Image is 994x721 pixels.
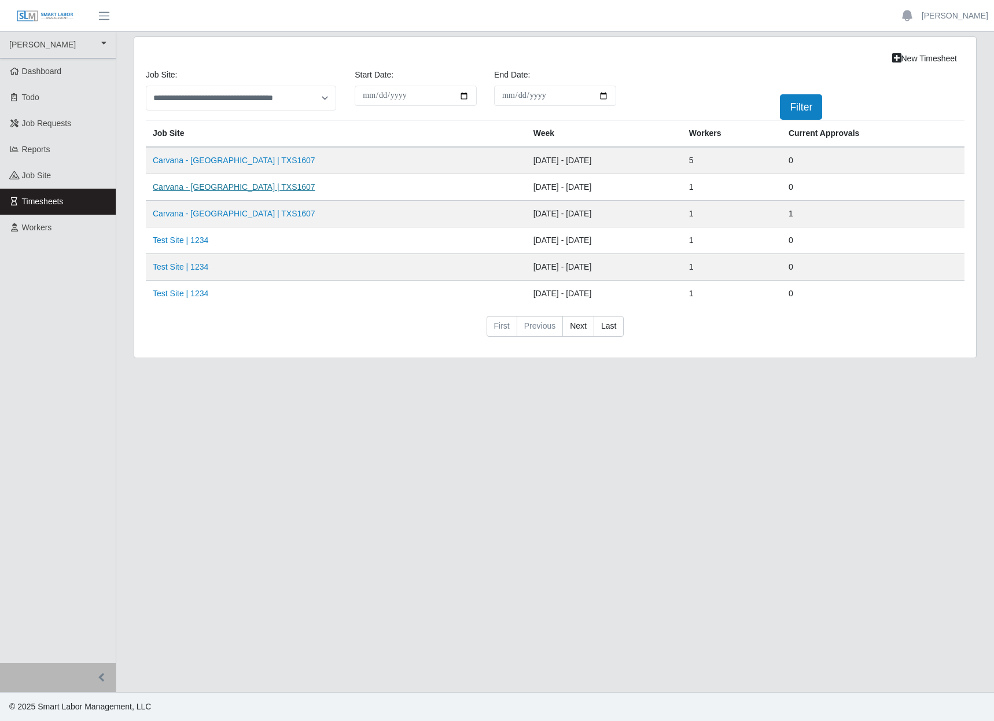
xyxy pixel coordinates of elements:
[16,10,74,23] img: SLM Logo
[527,281,682,307] td: [DATE] - [DATE]
[782,147,964,174] td: 0
[682,120,782,148] th: Workers
[885,49,964,69] a: New Timesheet
[780,94,822,120] button: Filter
[527,227,682,254] td: [DATE] - [DATE]
[153,182,315,192] a: Carvana - [GEOGRAPHIC_DATA] | TXS1607
[527,147,682,174] td: [DATE] - [DATE]
[527,254,682,281] td: [DATE] - [DATE]
[782,281,964,307] td: 0
[355,69,393,81] label: Start Date:
[527,120,682,148] th: Week
[682,174,782,201] td: 1
[146,120,527,148] th: job site
[682,254,782,281] td: 1
[682,227,782,254] td: 1
[682,201,782,227] td: 1
[153,262,208,271] a: Test Site | 1234
[682,281,782,307] td: 1
[22,93,39,102] span: Todo
[153,209,315,218] a: Carvana - [GEOGRAPHIC_DATA] | TXS1607
[22,67,62,76] span: Dashboard
[922,10,988,22] a: [PERSON_NAME]
[22,223,52,232] span: Workers
[146,69,177,81] label: job site:
[146,316,964,346] nav: pagination
[527,174,682,201] td: [DATE] - [DATE]
[682,147,782,174] td: 5
[562,316,594,337] a: Next
[153,156,315,165] a: Carvana - [GEOGRAPHIC_DATA] | TXS1607
[153,289,208,298] a: Test Site | 1234
[782,227,964,254] td: 0
[494,69,530,81] label: End Date:
[782,254,964,281] td: 0
[22,119,72,128] span: Job Requests
[22,145,50,154] span: Reports
[22,197,64,206] span: Timesheets
[22,171,51,180] span: job site
[527,201,682,227] td: [DATE] - [DATE]
[9,702,151,711] span: © 2025 Smart Labor Management, LLC
[782,201,964,227] td: 1
[594,316,624,337] a: Last
[782,120,964,148] th: Current Approvals
[153,236,208,245] a: Test Site | 1234
[782,174,964,201] td: 0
